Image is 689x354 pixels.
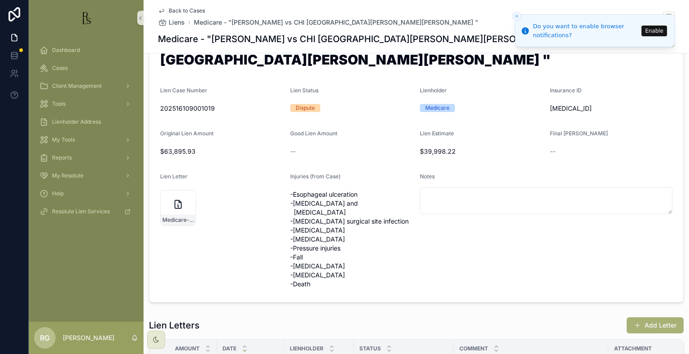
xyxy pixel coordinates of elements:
[550,147,555,156] span: --
[359,345,381,352] span: Status
[160,39,672,70] h1: Medicare - "[PERSON_NAME] vs CHI [GEOGRAPHIC_DATA][PERSON_NAME][PERSON_NAME] "
[52,100,65,108] span: Tools
[160,87,207,94] span: Lien Case Number
[160,147,283,156] span: $63,895.93
[34,42,138,58] a: Dashboard
[194,18,478,27] a: Medicare - "[PERSON_NAME] vs CHI [GEOGRAPHIC_DATA][PERSON_NAME][PERSON_NAME] "
[52,65,68,72] span: Cases
[52,118,101,125] span: Lienholder Address
[158,18,185,27] a: Liens
[550,130,608,137] span: Final [PERSON_NAME]
[34,150,138,166] a: Reports
[34,96,138,112] a: Tools
[34,203,138,220] a: Resolute Lien Services
[160,130,214,137] span: Original Lien Amount
[34,60,138,76] a: Cases
[169,7,205,14] span: Back to Cases
[614,345,652,352] span: Attachment
[52,190,64,197] span: Help
[160,173,188,180] span: Lien Letter
[29,36,144,231] div: scrollable content
[512,12,521,21] button: Close toast
[158,7,205,14] a: Back to Cases
[296,104,315,112] div: Dispute
[52,47,80,54] span: Dashboard
[175,345,200,352] span: Amount
[34,132,138,148] a: My Tools
[420,173,435,180] span: Notes
[627,317,684,333] button: Add Letter
[425,104,449,112] div: Medicare
[641,26,667,36] button: Enable
[169,18,185,27] span: Liens
[533,22,639,39] div: Do you want to enable browser notifications?
[34,78,138,94] a: Client Management
[34,168,138,184] a: My Resolute
[52,154,72,161] span: Reports
[420,87,447,94] span: Lienholder
[290,345,323,352] span: Lienholder
[550,87,582,94] span: Insurance ID
[290,130,337,137] span: Good Lien Amount
[52,172,83,179] span: My Resolute
[290,87,318,94] span: Lien Status
[290,190,413,289] span: -Esophageal ulceration -[MEDICAL_DATA] and [MEDICAL_DATA] -[MEDICAL_DATA] surgical site infection...
[158,33,563,45] h1: Medicare - "[PERSON_NAME] vs CHI [GEOGRAPHIC_DATA][PERSON_NAME][PERSON_NAME] "
[550,104,673,113] span: [MEDICAL_ID]
[40,332,50,343] span: RG
[52,82,102,90] span: Client Management
[162,216,194,224] span: Medicare-initial-lien-request-04-10-2025
[420,130,454,137] span: Lien Estimate
[290,147,296,156] span: --
[290,173,340,180] span: Injuries (from Case)
[79,11,93,25] img: App logo
[52,136,75,143] span: My Tools
[34,114,138,130] a: Lienholder Address
[222,345,236,352] span: Date
[160,104,283,113] span: 202516109001019
[52,208,110,215] span: Resolute Lien Services
[420,147,543,156] span: $39,998.22
[459,345,488,352] span: Comment
[149,319,200,332] h1: Lien Letters
[63,333,114,342] p: [PERSON_NAME]
[34,186,138,202] a: Help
